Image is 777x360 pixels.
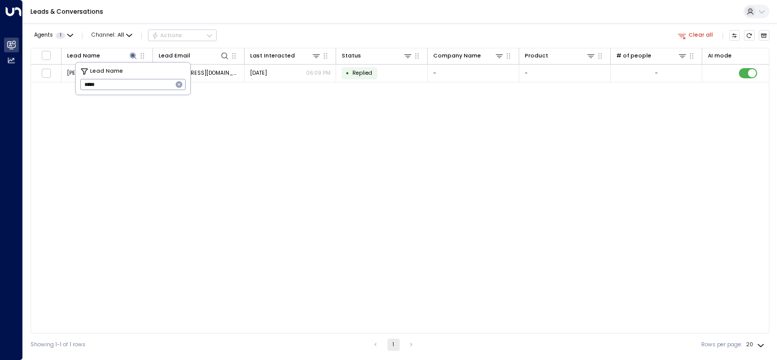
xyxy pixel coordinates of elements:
button: Channel:All [88,30,135,41]
div: Lead Email [159,51,230,61]
div: # of people [616,51,651,61]
button: page 1 [387,339,400,351]
div: Product [525,51,548,61]
div: Showing 1-1 of 1 rows [31,341,85,349]
span: Agents [34,33,53,38]
td: - [428,65,519,82]
div: Status [342,51,413,61]
span: Refresh [744,30,755,41]
div: Product [525,51,596,61]
p: 06:09 PM [306,69,331,77]
div: Status [342,51,361,61]
button: Actions [148,29,217,42]
div: Company Name [433,51,481,61]
div: # of people [616,51,688,61]
span: hanneloyd@gmail.com [159,69,239,77]
td: - [519,65,611,82]
span: Toggle select row [41,68,51,78]
button: Customize [729,30,740,41]
a: Leads & Conversations [31,7,103,16]
button: Clear all [675,30,716,41]
span: Hanne Loyd [67,69,111,77]
span: Yesterday [250,69,267,77]
span: All [117,32,124,38]
div: Lead Name [67,51,100,61]
nav: pagination navigation [369,339,418,351]
div: AI mode [708,51,732,61]
span: Toggle select all [41,50,51,60]
span: Lead Name [90,67,123,76]
span: 1 [56,33,65,39]
div: • [346,67,349,80]
div: Actions [152,32,183,39]
div: Lead Email [159,51,190,61]
div: Last Interacted [250,51,321,61]
div: Button group with a nested menu [148,29,217,42]
div: Company Name [433,51,504,61]
div: Lead Name [67,51,138,61]
div: Last Interacted [250,51,295,61]
div: - [655,69,658,77]
button: Archived Leads [759,30,770,41]
span: Replied [352,69,372,77]
label: Rows per page: [701,341,742,349]
span: Channel: [88,30,135,41]
button: Agents1 [31,30,76,41]
div: 20 [746,339,766,351]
